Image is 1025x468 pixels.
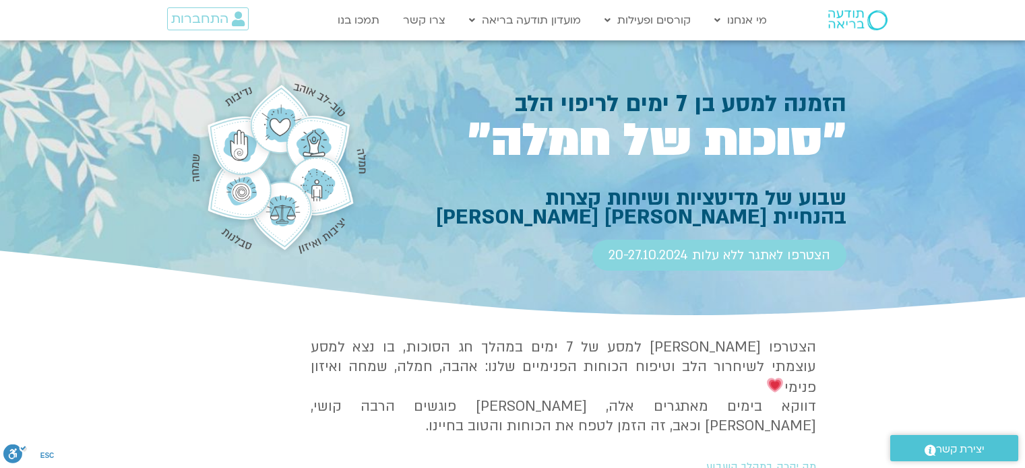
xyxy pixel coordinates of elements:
h1: הזמנה למסע בן 7 ימים לריפוי הלב [379,94,846,114]
a: התחברות [167,7,249,30]
h4: הצטרפו [PERSON_NAME] למסע של 7 ימים במהלך חג הסוכות, בו נצא למסע עוצמתי לשיחרור הלב וטיפוח הכוחות... [311,338,816,436]
a: קורסים ופעילות [598,7,697,33]
img: תודעה בריאה [828,10,888,30]
h1: שבוע של מדיטציות ושיחות קצרות בהנחיית [PERSON_NAME] [PERSON_NAME] [379,189,846,226]
span: התחברות [171,11,228,26]
a: הצטרפו לאתגר ללא עלות 20-27.10.2024 [592,240,846,271]
span: הצטרפו לאתגר ללא עלות 20-27.10.2024 [609,248,830,263]
h1: ״סוכות של חמלה״ [379,120,846,162]
img: 💗 [767,377,783,393]
span: יצירת קשר [936,440,985,459]
a: יצירת קשר [890,435,1018,461]
a: תמכו בנו [331,7,386,33]
a: צרו קשר [396,7,452,33]
a: מי אנחנו [708,7,774,33]
a: מועדון תודעה בריאה [462,7,588,33]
